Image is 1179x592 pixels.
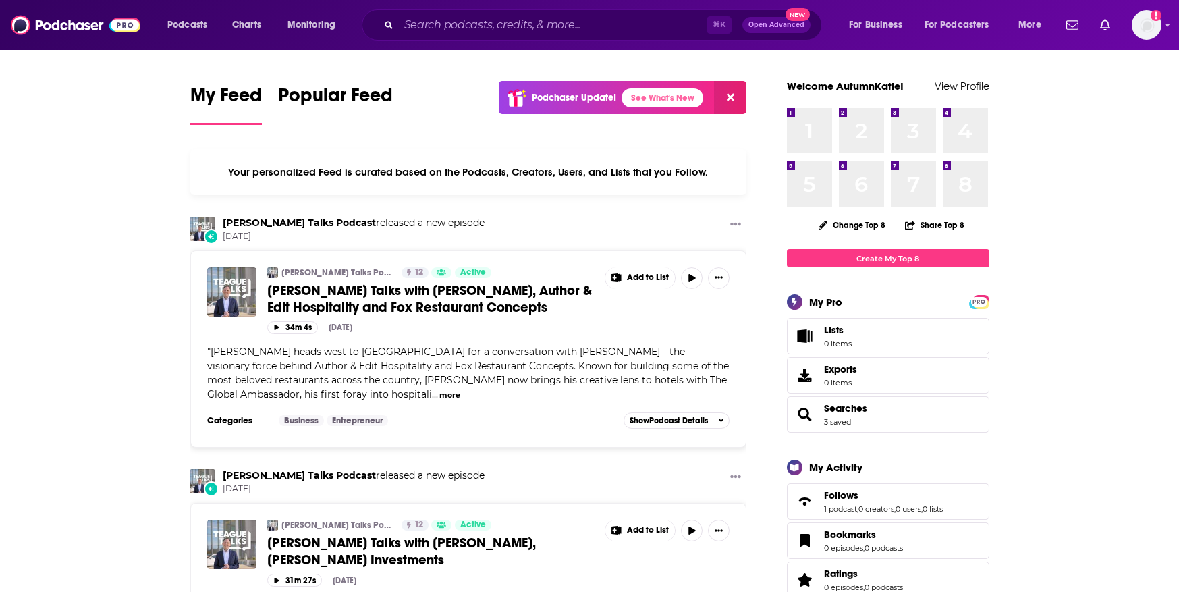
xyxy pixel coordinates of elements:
[207,267,256,317] img: Teague Talks with Sam Fox, Author & Edit Hospitality and Fox Restaurant Concepts
[207,346,729,400] span: "
[223,483,485,495] span: [DATE]
[824,489,858,502] span: Follows
[787,522,989,559] span: Bookmarks
[223,217,485,230] h3: released a new episode
[267,282,595,316] a: [PERSON_NAME] Talks with [PERSON_NAME], Author & Edit Hospitality and Fox Restaurant Concepts
[824,529,903,541] a: Bookmarks
[190,469,215,493] img: Teague Talks Podcast
[792,405,819,424] a: Searches
[824,363,857,375] span: Exports
[627,273,669,283] span: Add to List
[1061,14,1084,36] a: Show notifications dropdown
[402,267,429,278] a: 12
[792,570,819,589] a: Ratings
[605,520,676,541] button: Show More Button
[223,14,269,36] a: Charts
[725,469,746,486] button: Show More Button
[786,8,810,21] span: New
[971,297,987,307] span: PRO
[824,489,943,502] a: Follows
[267,535,536,568] span: [PERSON_NAME] Talks with [PERSON_NAME], [PERSON_NAME] Investments
[460,518,486,532] span: Active
[329,323,352,332] div: [DATE]
[281,520,393,531] a: [PERSON_NAME] Talks Podcast
[809,296,842,308] div: My Pro
[223,469,485,482] h3: released a new episode
[375,9,835,41] div: Search podcasts, credits, & more...
[925,16,989,34] span: For Podcasters
[267,321,318,334] button: 34m 4s
[414,266,423,279] span: 12
[824,583,863,592] a: 0 episodes
[190,84,262,125] a: My Feed
[1095,14,1116,36] a: Show notifications dropdown
[207,346,729,400] span: [PERSON_NAME] heads west to [GEOGRAPHIC_DATA] for a conversation with [PERSON_NAME]—the visionary...
[278,84,393,115] span: Popular Feed
[190,217,215,241] img: Teague Talks Podcast
[207,520,256,569] img: Teague Talks with Anup Patel, Tara Investments
[923,504,943,514] a: 0 lists
[865,543,903,553] a: 0 podcasts
[849,16,902,34] span: For Business
[204,481,219,496] div: New Episode
[460,266,486,279] span: Active
[627,525,669,535] span: Add to List
[287,16,335,34] span: Monitoring
[824,402,867,414] a: Searches
[792,366,819,385] span: Exports
[809,461,862,474] div: My Activity
[824,417,851,427] a: 3 saved
[792,327,819,346] span: Lists
[279,415,324,426] a: Business
[863,543,865,553] span: ,
[725,217,746,234] button: Show More Button
[11,12,140,38] a: Podchaser - Follow, Share and Rate Podcasts
[204,229,219,244] div: New Episode
[455,520,491,531] a: Active
[223,231,485,242] span: [DATE]
[896,504,921,514] a: 0 users
[439,389,460,401] button: more
[1132,10,1161,40] img: User Profile
[207,415,268,426] h3: Categories
[863,583,865,592] span: ,
[894,504,896,514] span: ,
[921,504,923,514] span: ,
[223,469,376,481] a: Teague Talks Podcast
[916,14,1009,36] button: open menu
[333,576,356,585] div: [DATE]
[811,217,894,234] button: Change Top 8
[858,504,894,514] a: 0 creators
[267,267,278,278] img: Teague Talks Podcast
[605,267,676,289] button: Show More Button
[824,324,852,336] span: Lists
[787,357,989,394] a: Exports
[532,92,616,103] p: Podchaser Update!
[278,84,393,125] a: Popular Feed
[707,16,732,34] span: ⌘ K
[267,520,278,531] a: Teague Talks Podcast
[971,296,987,306] a: PRO
[787,396,989,433] span: Searches
[232,16,261,34] span: Charts
[1018,16,1041,34] span: More
[267,574,322,587] button: 31m 27s
[167,16,207,34] span: Podcasts
[708,267,730,289] button: Show More Button
[630,416,708,425] span: Show Podcast Details
[824,339,852,348] span: 0 items
[787,318,989,354] a: Lists
[824,378,857,387] span: 0 items
[824,529,876,541] span: Bookmarks
[935,80,989,92] a: View Profile
[267,535,595,568] a: [PERSON_NAME] Talks with [PERSON_NAME], [PERSON_NAME] Investments
[708,520,730,541] button: Show More Button
[824,543,863,553] a: 0 episodes
[787,483,989,520] span: Follows
[281,267,393,278] a: [PERSON_NAME] Talks Podcast
[1151,10,1161,21] svg: Add a profile image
